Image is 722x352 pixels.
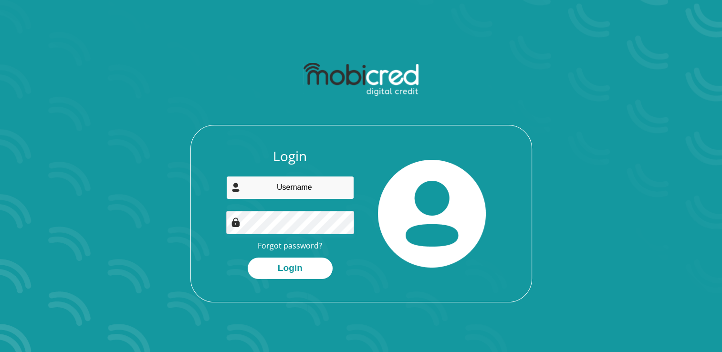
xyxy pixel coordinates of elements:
[303,63,419,96] img: mobicred logo
[226,148,354,165] h3: Login
[226,176,354,199] input: Username
[231,217,241,227] img: Image
[248,258,333,279] button: Login
[258,240,322,251] a: Forgot password?
[231,183,241,192] img: user-icon image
